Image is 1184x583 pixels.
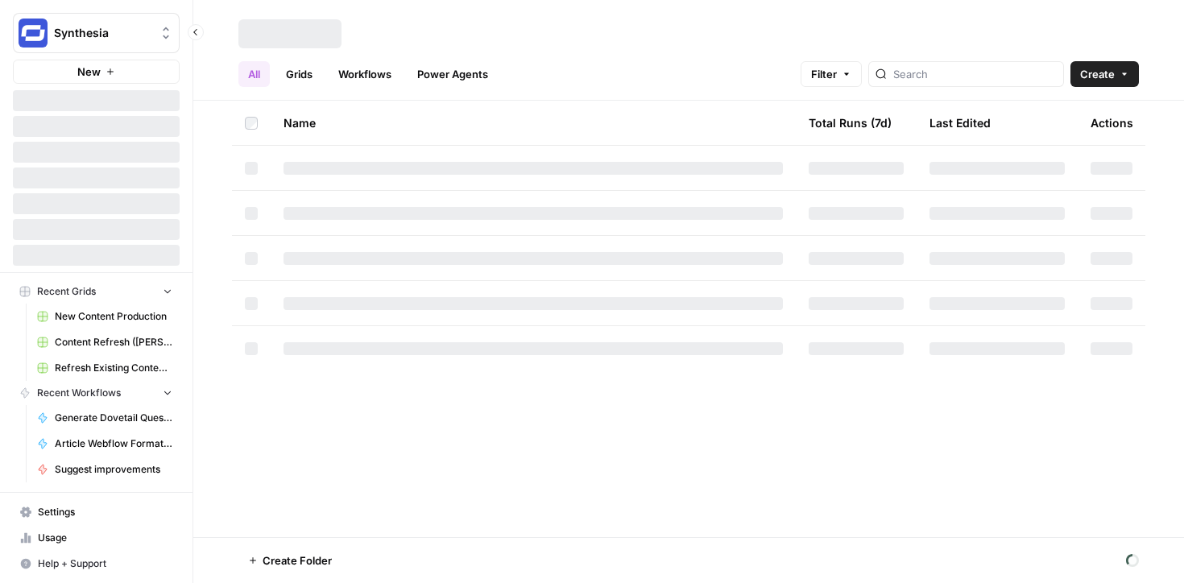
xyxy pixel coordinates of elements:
[13,499,180,525] a: Settings
[276,61,322,87] a: Grids
[30,457,180,482] a: Suggest improvements
[55,436,172,451] span: Article Webflow Formatter
[801,61,862,87] button: Filter
[263,552,332,569] span: Create Folder
[1070,61,1139,87] button: Create
[1080,66,1115,82] span: Create
[30,304,180,329] a: New Content Production
[37,386,121,400] span: Recent Workflows
[30,355,180,381] a: Refresh Existing Content (1)
[30,431,180,457] a: Article Webflow Formatter
[329,61,401,87] a: Workflows
[13,279,180,304] button: Recent Grids
[284,101,783,145] div: Name
[38,531,172,545] span: Usage
[77,64,101,80] span: New
[55,361,172,375] span: Refresh Existing Content (1)
[55,335,172,349] span: Content Refresh ([PERSON_NAME])
[55,462,172,477] span: Suggest improvements
[408,61,498,87] a: Power Agents
[30,329,180,355] a: Content Refresh ([PERSON_NAME])
[55,309,172,324] span: New Content Production
[30,405,180,431] a: Generate Dovetail Questions
[38,505,172,519] span: Settings
[13,381,180,405] button: Recent Workflows
[238,548,342,573] button: Create Folder
[13,525,180,551] a: Usage
[893,66,1057,82] input: Search
[38,556,172,571] span: Help + Support
[13,551,180,577] button: Help + Support
[238,61,270,87] a: All
[809,101,892,145] div: Total Runs (7d)
[37,284,96,299] span: Recent Grids
[13,13,180,53] button: Workspace: Synthesia
[811,66,837,82] span: Filter
[54,25,151,41] span: Synthesia
[929,101,991,145] div: Last Edited
[1091,101,1133,145] div: Actions
[55,411,172,425] span: Generate Dovetail Questions
[19,19,48,48] img: Synthesia Logo
[13,60,180,84] button: New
